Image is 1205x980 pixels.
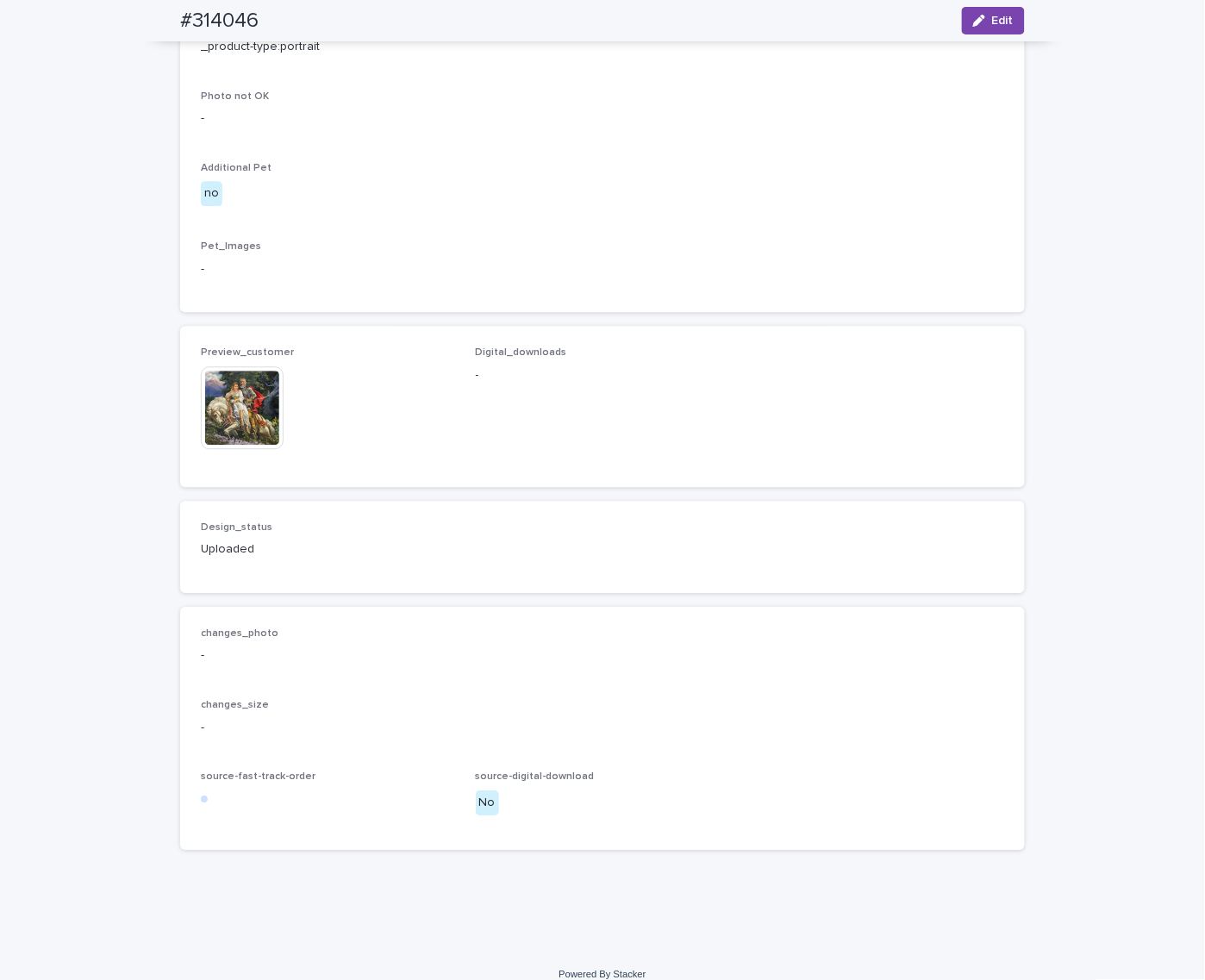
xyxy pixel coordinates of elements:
[201,719,1004,737] p: -
[201,628,278,639] span: changes_photo
[201,109,1004,128] p: -
[201,260,1004,278] p: -
[962,7,1025,34] button: Edit
[201,91,269,102] span: Photo not OK
[201,700,269,710] span: changes_size
[201,540,455,559] p: Uploaded
[559,969,646,979] a: Powered By Stacker
[201,181,222,206] div: no
[476,790,499,815] div: No
[992,15,1014,27] span: Edit
[201,771,315,782] span: source-fast-track-order
[201,522,272,533] span: Design_status
[180,9,259,34] h2: #314046
[201,241,261,252] span: Pet_Images
[201,163,272,173] span: Additional Pet
[476,771,595,782] span: source-digital-download
[476,347,567,358] span: Digital_downloads
[201,347,294,358] span: Preview_customer
[476,366,730,384] p: -
[201,646,1004,665] p: -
